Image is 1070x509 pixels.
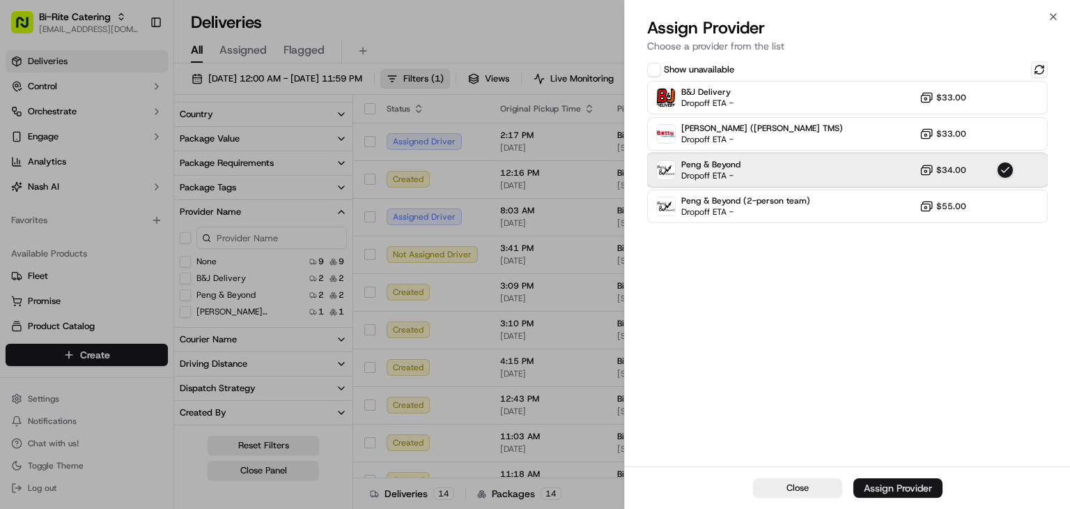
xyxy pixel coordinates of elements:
[681,123,843,134] span: [PERSON_NAME] ([PERSON_NAME] TMS)
[14,204,25,215] div: 📗
[936,201,966,212] span: $55.00
[936,128,966,139] span: $33.00
[657,161,675,179] img: Peng & Beyond
[936,92,966,103] span: $33.00
[920,91,966,105] button: $33.00
[112,197,229,222] a: 💻API Documentation
[681,206,779,218] span: Dropoff ETA -
[118,204,129,215] div: 💻
[28,202,107,216] span: Knowledge Base
[47,133,228,147] div: Start new chat
[647,39,1048,53] p: Choose a provider from the list
[14,14,42,42] img: Nash
[681,86,734,98] span: B&J Delivery
[753,478,842,498] button: Close
[864,481,932,495] div: Assign Provider
[664,63,734,76] label: Show unavailable
[681,159,741,170] span: Peng & Beyond
[14,56,254,78] p: Welcome 👋
[657,125,675,143] img: Betty (Nash TMS)
[647,17,1048,39] h2: Assign Provider
[681,98,734,109] span: Dropoff ETA -
[8,197,112,222] a: 📗Knowledge Base
[920,163,966,177] button: $34.00
[681,170,741,181] span: Dropoff ETA -
[14,133,39,158] img: 1736555255976-a54dd68f-1ca7-489b-9aae-adbdc363a1c4
[132,202,224,216] span: API Documentation
[139,236,169,247] span: Pylon
[657,89,675,107] img: B&J Delivery
[98,236,169,247] a: Powered byPylon
[920,127,966,141] button: $33.00
[853,478,943,498] button: Assign Provider
[657,197,675,215] img: Peng & Beyond (2-person team)
[936,165,966,176] span: $34.00
[681,134,779,145] span: Dropoff ETA -
[237,137,254,154] button: Start new chat
[47,147,176,158] div: We're available if you need us!
[920,199,966,213] button: $55.00
[36,90,251,105] input: Got a question? Start typing here...
[786,482,809,494] span: Close
[681,195,810,206] span: Peng & Beyond (2-person team)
